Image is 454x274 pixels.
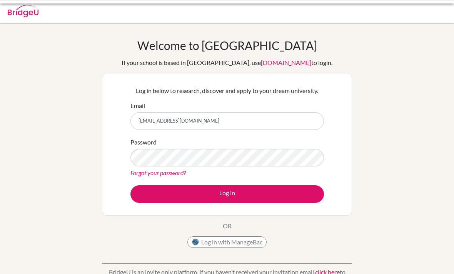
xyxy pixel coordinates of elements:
label: Password [130,138,157,147]
p: Log in below to research, discover and apply to your dream university. [130,86,324,95]
a: [DOMAIN_NAME] [261,59,311,66]
img: Bridge-U [8,5,38,17]
p: OR [223,221,232,231]
button: Log in with ManageBac [187,236,267,248]
div: If your school is based in [GEOGRAPHIC_DATA], use to login. [122,58,332,67]
label: Email [130,101,145,110]
h1: Welcome to [GEOGRAPHIC_DATA] [137,38,317,52]
a: Forgot your password? [130,169,186,176]
button: Log in [130,185,324,203]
